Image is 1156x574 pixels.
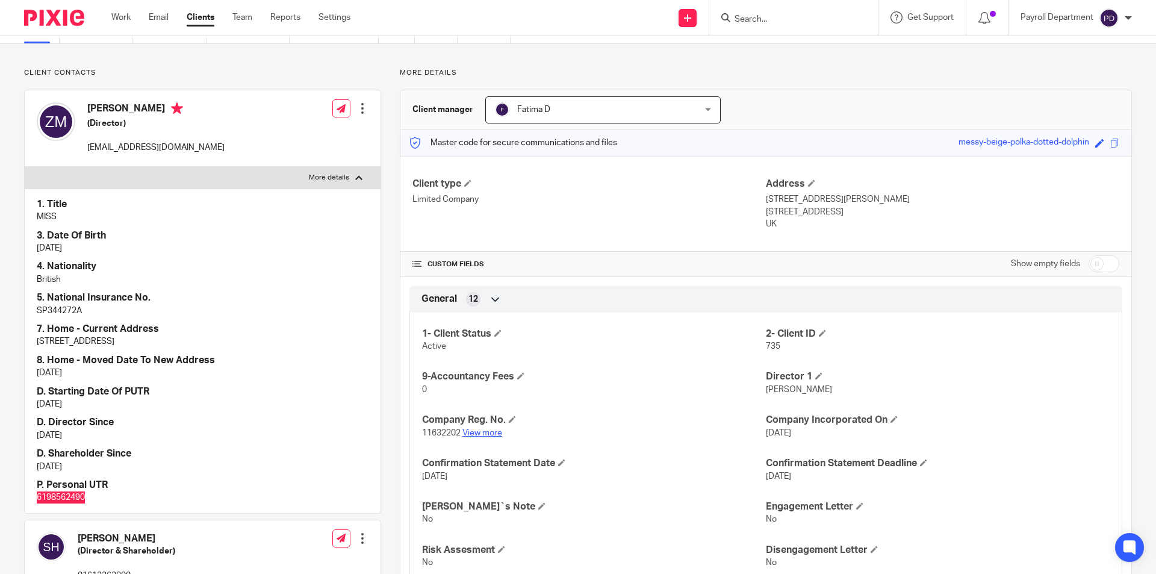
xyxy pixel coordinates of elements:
[422,342,446,351] span: Active
[733,14,842,25] input: Search
[37,354,368,367] h4: 8. Home - Moved Date To New Address
[766,414,1110,426] h4: Company Incorporated On
[766,342,780,351] span: 735
[766,193,1119,205] p: [STREET_ADDRESS][PERSON_NAME]
[766,501,1110,513] h4: Engagement Letter
[87,117,225,129] h5: (Director)
[309,173,349,182] p: More details
[412,260,766,269] h4: CUSTOM FIELDS
[422,558,433,567] span: No
[37,479,368,491] h4: P. Personal UTR
[37,335,368,348] p: [STREET_ADDRESS]
[422,385,427,394] span: 0
[37,461,368,473] p: [DATE]
[37,292,368,304] h4: 5. National Insurance No.
[517,105,550,114] span: Fatima D
[1099,8,1119,28] img: svg%3E
[37,398,368,410] p: [DATE]
[412,193,766,205] p: Limited Company
[766,544,1110,557] h4: Disengagement Letter
[412,178,766,190] h4: Client type
[24,10,84,26] img: Pixie
[37,429,368,441] p: [DATE]
[37,211,368,223] p: MISS
[37,448,368,460] h4: D. Shareholder Since
[37,242,368,254] p: [DATE]
[270,11,300,23] a: Reports
[422,457,766,470] h4: Confirmation Statement Date
[422,370,766,383] h4: 9-Accountancy Fees
[462,429,502,437] a: View more
[766,328,1110,340] h4: 2- Client ID
[319,11,350,23] a: Settings
[907,13,954,22] span: Get Support
[37,323,368,335] h4: 7. Home - Current Address
[37,367,368,379] p: [DATE]
[422,472,447,481] span: [DATE]
[37,416,368,429] h4: D. Director Since
[766,515,777,523] span: No
[111,11,131,23] a: Work
[87,102,225,117] h4: [PERSON_NAME]
[37,260,368,273] h4: 4. Nationality
[1011,258,1080,270] label: Show empty fields
[37,102,75,141] img: svg%3E
[187,11,214,23] a: Clients
[78,532,215,545] h4: [PERSON_NAME]
[959,136,1089,150] div: messy-beige-polka-dotted-dolphin
[766,178,1119,190] h4: Address
[766,206,1119,218] p: [STREET_ADDRESS]
[409,137,617,149] p: Master code for secure communications and files
[766,457,1110,470] h4: Confirmation Statement Deadline
[495,102,509,117] img: svg%3E
[37,229,368,242] h4: 3. Date Of Birth
[766,472,791,481] span: [DATE]
[421,293,457,305] span: General
[400,68,1132,78] p: More details
[766,429,791,437] span: [DATE]
[766,218,1119,230] p: UK
[37,273,368,285] p: British
[422,414,766,426] h4: Company Reg. No.
[24,68,381,78] p: Client contacts
[766,558,777,567] span: No
[232,11,252,23] a: Team
[37,198,368,211] h4: 1. Title
[766,385,832,394] span: [PERSON_NAME]
[78,545,215,557] h5: (Director & Shareholder)
[766,370,1110,383] h4: Director 1
[149,11,169,23] a: Email
[37,385,368,398] h4: D. Starting Date Of PUTR
[422,501,766,513] h4: [PERSON_NAME]`s Note
[37,491,368,504] p: 6198562490
[171,102,183,114] i: Primary
[87,142,225,154] p: [EMAIL_ADDRESS][DOMAIN_NAME]
[422,328,766,340] h4: 1- Client Status
[37,305,368,317] p: SP344272A
[422,544,766,557] h4: Risk Assesment
[1021,11,1093,23] p: Payroll Department
[412,104,473,116] h3: Client manager
[422,515,433,523] span: No
[422,429,461,437] span: 11632202
[37,532,66,561] img: svg%3E
[468,293,478,305] span: 12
